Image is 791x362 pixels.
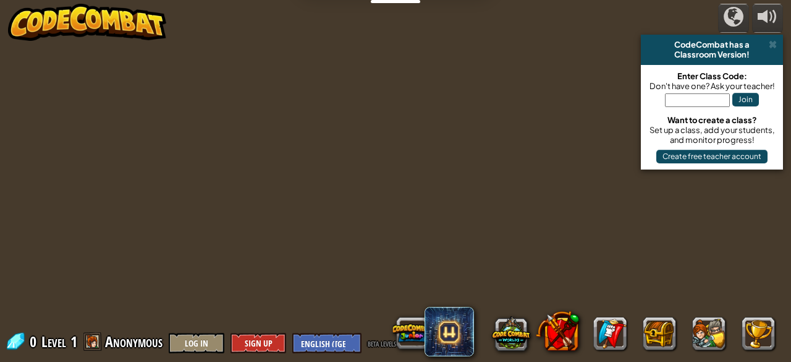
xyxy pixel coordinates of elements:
[718,4,749,33] button: Campaigns
[105,332,163,351] span: Anonymous
[752,4,783,33] button: Adjust volume
[647,81,777,91] div: Don't have one? Ask your teacher!
[647,125,777,145] div: Set up a class, add your students, and monitor progress!
[656,150,768,163] button: Create free teacher account
[231,333,286,353] button: Sign Up
[646,40,778,50] div: CodeCombat has a
[368,337,405,349] span: beta levels on
[30,332,40,351] span: 0
[646,50,778,59] div: Classroom Version!
[70,332,77,351] span: 1
[647,71,777,81] div: Enter Class Code:
[41,332,66,352] span: Level
[732,93,759,106] button: Join
[8,4,166,41] img: CodeCombat - Learn how to code by playing a game
[169,333,224,353] button: Log In
[647,115,777,125] div: Want to create a class?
